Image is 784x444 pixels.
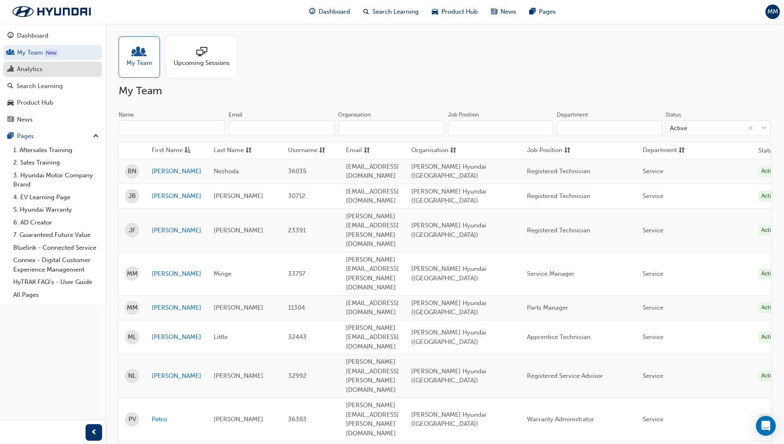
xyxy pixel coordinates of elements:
span: [PERSON_NAME] Hyundai ([GEOGRAPHIC_DATA]) [411,411,486,428]
span: Service Manager [527,270,574,277]
span: My Team [126,58,153,68]
span: [PERSON_NAME] Hyundai ([GEOGRAPHIC_DATA]) [411,222,486,239]
a: 5. Hyundai Warranty [10,203,102,216]
button: Pages [3,129,102,144]
a: [PERSON_NAME] [152,191,201,201]
div: Dashboard [17,31,48,41]
span: Pages [539,7,556,17]
div: Analytics [17,64,43,74]
a: [PERSON_NAME] [152,226,201,235]
span: Search Learning [372,7,419,17]
span: [PERSON_NAME] [214,227,263,234]
button: Departmentsorting-icon [643,146,688,156]
input: Name [119,120,225,136]
span: Dashboard [319,7,350,17]
span: First Name [152,146,183,156]
span: Apprentice Technician [527,333,591,341]
a: 4. EV Learning Page [10,191,102,204]
div: Job Position [448,111,479,119]
span: [PERSON_NAME][EMAIL_ADDRESS][PERSON_NAME][DOMAIN_NAME] [346,358,399,394]
span: asc-icon [184,146,191,156]
span: sorting-icon [564,146,570,156]
span: 36383 [288,415,307,423]
span: news-icon [491,7,497,17]
span: 23391 [288,227,306,234]
input: Email [229,120,335,136]
span: Registered Technician [527,192,590,200]
span: search-icon [363,7,369,17]
span: [PERSON_NAME] [214,304,263,311]
button: Organisationsorting-icon [411,146,457,156]
div: Search Learning [17,81,63,91]
span: Registered Service Advisor [527,372,603,380]
span: 30712 [288,192,305,200]
span: [PERSON_NAME] Hyundai ([GEOGRAPHIC_DATA]) [411,329,486,346]
span: car-icon [7,99,14,107]
div: Active [758,191,780,202]
a: 1. Aftersales Training [10,144,102,157]
span: Service [643,192,663,200]
div: Active [758,166,780,177]
span: sessionType_ONLINE_URL-icon [196,47,207,58]
span: [PERSON_NAME] Hyundai ([GEOGRAPHIC_DATA]) [411,163,486,180]
button: MM [765,5,780,19]
div: Active [758,225,780,236]
button: DashboardMy TeamAnalyticsSearch LearningProduct HubNews [3,26,102,129]
a: Analytics [3,62,102,77]
span: MM [767,7,778,17]
a: My Team [3,45,102,60]
div: Product Hub [17,98,53,107]
div: Active [758,414,780,425]
span: Registered Technician [527,227,590,234]
span: 36035 [288,167,306,175]
a: All Pages [10,289,102,301]
a: search-iconSearch Learning [357,3,425,20]
span: [PERSON_NAME][EMAIL_ADDRESS][PERSON_NAME][DOMAIN_NAME] [346,256,399,291]
span: [EMAIL_ADDRESS][DOMAIN_NAME] [346,163,399,180]
span: MM [127,269,138,279]
a: 7. Guaranteed Future Value [10,229,102,241]
span: sorting-icon [245,146,252,156]
a: pages-iconPages [523,3,562,20]
div: Department [557,111,588,119]
div: Active [670,124,687,133]
span: chart-icon [7,66,14,73]
span: pages-icon [7,133,14,140]
a: 2. Sales Training [10,156,102,169]
span: 11304 [288,304,305,311]
a: [PERSON_NAME] [152,167,201,176]
span: Registered Technician [527,167,590,175]
span: car-icon [432,7,438,17]
span: guage-icon [7,32,14,40]
a: [PERSON_NAME] [152,303,201,313]
div: Active [758,332,780,343]
th: Status [758,146,776,155]
a: [PERSON_NAME] [152,269,201,279]
a: [PERSON_NAME] [152,371,201,381]
span: up-icon [93,131,99,142]
div: Status [665,111,681,119]
span: [PERSON_NAME][EMAIL_ADDRESS][PERSON_NAME][DOMAIN_NAME] [346,212,399,248]
a: Bluelink - Connected Service [10,241,102,254]
div: Pages [17,131,34,141]
span: NL [128,371,136,381]
span: Service [643,372,663,380]
span: Service [643,304,663,311]
a: Search Learning [3,79,102,94]
span: Email [346,146,362,156]
span: sorting-icon [679,146,685,156]
span: Organisation [411,146,448,156]
span: search-icon [7,83,13,90]
a: Product Hub [3,95,102,110]
span: [PERSON_NAME] [214,372,263,380]
span: [EMAIL_ADDRESS][DOMAIN_NAME] [346,299,399,316]
span: 32992 [288,372,307,380]
span: people-icon [7,49,14,57]
span: [PERSON_NAME] Hyundai ([GEOGRAPHIC_DATA]) [411,368,486,384]
span: [PERSON_NAME] Hyundai ([GEOGRAPHIC_DATA]) [411,299,486,316]
button: First Nameasc-icon [152,146,197,156]
div: Organisation [338,111,371,119]
span: [PERSON_NAME] Hyundai ([GEOGRAPHIC_DATA]) [411,188,486,205]
a: car-iconProduct Hub [425,3,484,20]
span: [PERSON_NAME] Hyundai ([GEOGRAPHIC_DATA]) [411,265,486,282]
